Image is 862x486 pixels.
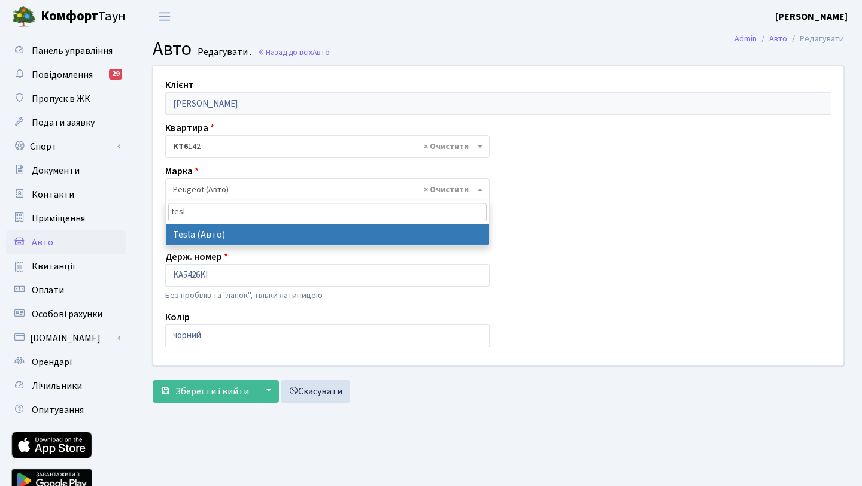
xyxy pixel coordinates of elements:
[6,374,126,398] a: Лічильники
[32,379,82,393] span: Лічильники
[153,380,257,403] button: Зберегти і вийти
[6,39,126,63] a: Панель управління
[424,141,469,153] span: Видалити всі елементи
[165,78,194,92] label: Клієнт
[153,35,192,63] span: Авто
[32,164,80,177] span: Документи
[775,10,848,23] b: [PERSON_NAME]
[150,7,180,26] button: Переключити навігацію
[175,385,249,398] span: Зберегти і вийти
[165,121,214,135] label: Квартира
[6,87,126,111] a: Пропуск в ЖК
[12,5,36,29] img: logo.png
[6,159,126,183] a: Документи
[32,188,74,201] span: Контакти
[41,7,98,26] b: Комфорт
[195,47,251,58] small: Редагувати .
[734,32,757,45] a: Admin
[6,302,126,326] a: Особові рахунки
[6,63,126,87] a: Повідомлення29
[165,178,490,201] span: Peugeot (Авто)
[257,47,330,58] a: Назад до всіхАвто
[165,250,228,264] label: Держ. номер
[165,310,190,324] label: Колір
[424,184,469,196] span: Видалити всі елементи
[32,260,75,273] span: Квитанції
[6,111,126,135] a: Подати заявку
[32,116,95,129] span: Подати заявку
[32,356,72,369] span: Орендарі
[173,184,475,196] span: Peugeot (Авто)
[6,206,126,230] a: Приміщення
[6,278,126,302] a: Оплати
[6,135,126,159] a: Спорт
[32,68,93,81] span: Повідомлення
[165,289,490,302] p: Без пробілів та "лапок", тільки латиницею
[787,32,844,45] li: Редагувати
[165,264,490,287] input: AA0001AA
[173,141,475,153] span: <b>КТ6</b>&nbsp;&nbsp;&nbsp;142
[769,32,787,45] a: Авто
[165,164,199,178] label: Марка
[32,308,102,321] span: Особові рахунки
[6,350,126,374] a: Орендарі
[6,230,126,254] a: Авто
[32,212,85,225] span: Приміщення
[775,10,848,24] a: [PERSON_NAME]
[32,284,64,297] span: Оплати
[281,380,350,403] a: Скасувати
[6,326,126,350] a: [DOMAIN_NAME]
[32,403,84,417] span: Опитування
[6,183,126,206] a: Контакти
[173,141,188,153] b: КТ6
[32,44,113,57] span: Панель управління
[109,69,122,80] div: 29
[32,92,90,105] span: Пропуск в ЖК
[41,7,126,27] span: Таун
[166,224,489,245] li: Tesla (Авто)
[32,236,53,249] span: Авто
[6,398,126,422] a: Опитування
[717,26,862,51] nav: breadcrumb
[6,254,126,278] a: Квитанції
[165,135,490,158] span: <b>КТ6</b>&nbsp;&nbsp;&nbsp;142
[312,47,330,58] span: Авто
